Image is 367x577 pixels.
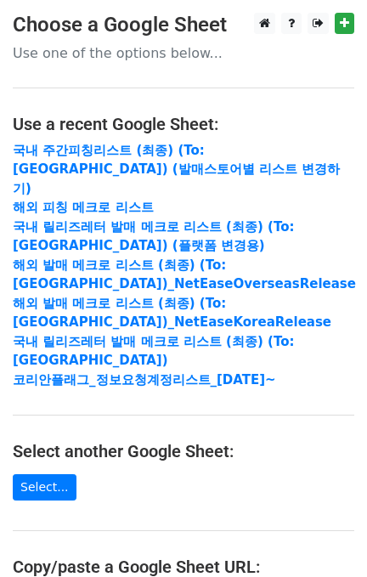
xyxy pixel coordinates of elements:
p: Use one of the options below... [13,44,354,62]
a: 해외 발매 메크로 리스트 (최종) (To: [GEOGRAPHIC_DATA])_NetEaseOverseasRelease [13,257,356,292]
a: 국내 주간피칭리스트 (최종) (To:[GEOGRAPHIC_DATA]) (발매스토어별 리스트 변경하기) [13,143,340,196]
a: 코리안플래그_정보요청계정리스트_[DATE]~ [13,372,276,387]
a: Select... [13,474,76,501]
a: 국내 릴리즈레터 발매 메크로 리스트 (최종) (To:[GEOGRAPHIC_DATA]) [13,334,294,369]
a: 해외 피칭 메크로 리스트 [13,200,154,215]
h3: Choose a Google Sheet [13,13,354,37]
h4: Use a recent Google Sheet: [13,114,354,134]
h4: Select another Google Sheet: [13,441,354,461]
a: 국내 릴리즈레터 발매 메크로 리스트 (최종) (To:[GEOGRAPHIC_DATA]) (플랫폼 변경용) [13,219,294,254]
a: 해외 발매 메크로 리스트 (최종) (To: [GEOGRAPHIC_DATA])_NetEaseKoreaRelease [13,296,331,331]
h4: Copy/paste a Google Sheet URL: [13,557,354,577]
